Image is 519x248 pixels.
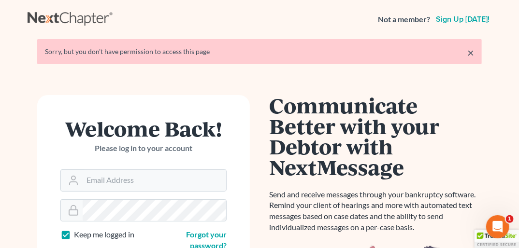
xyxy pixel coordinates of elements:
div: Sorry, but you don't have permission to access this page [45,47,474,56]
div: TrustedSite Certified [475,230,519,248]
h1: Communicate Better with your Debtor with NextMessage [269,95,482,178]
h1: Welcome Back! [60,118,227,139]
p: Send and receive messages through your bankruptcy software. Remind your client of hearings and mo... [269,189,482,233]
a: × [467,47,474,58]
p: Please log in to your account [60,143,227,154]
input: Email Address [83,170,226,191]
strong: Not a member? [378,14,430,25]
iframe: Intercom live chat [486,215,509,238]
span: 1 [506,215,514,223]
a: Sign up [DATE]! [434,15,491,23]
label: Keep me logged in [74,229,134,240]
